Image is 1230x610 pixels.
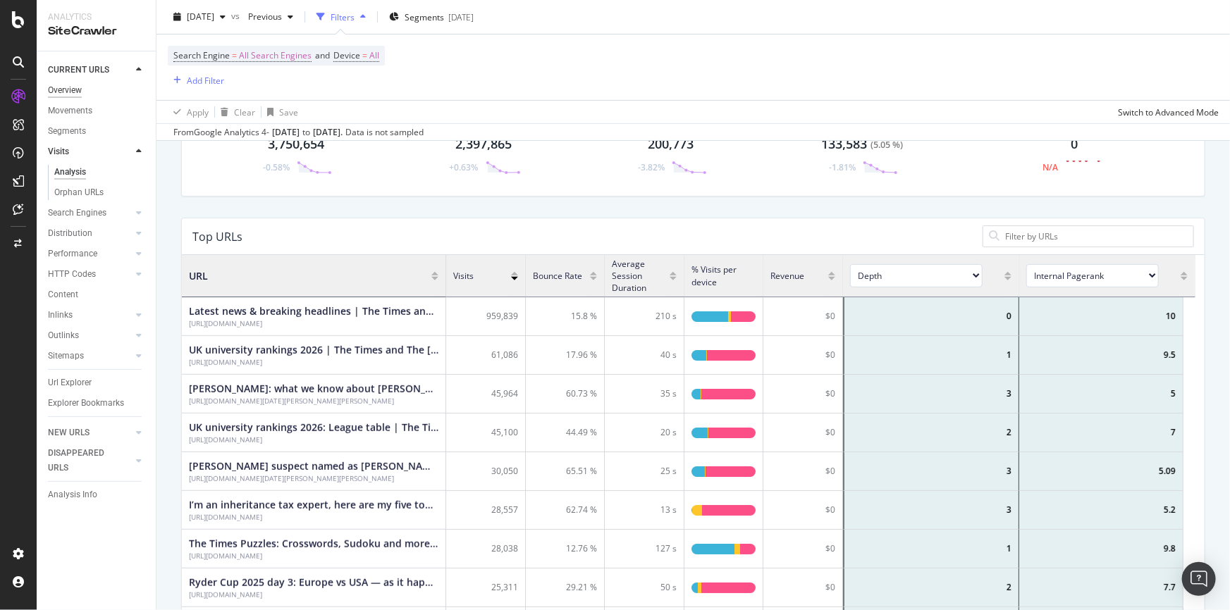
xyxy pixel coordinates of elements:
div: 45,964 [446,375,526,413]
div: Ryder Cup 2025 day 3: Europe vs USA — as it happened [189,590,438,599]
button: Filters [311,6,371,28]
div: $0 [763,413,843,452]
a: Movements [48,104,146,118]
a: Analysis [54,165,146,180]
div: Movements [48,104,92,118]
div: Performance [48,247,97,261]
a: CURRENT URLS [48,63,132,77]
div: Inlinks [48,308,73,323]
div: Tyler Robinson: what we know about Charlie Kirk’s suspected killer [189,396,438,406]
a: Performance [48,247,132,261]
div: Charlie Kirk suspect named as Tyler Robinson — as it happened [189,473,438,483]
div: 0 [843,297,1019,336]
div: 13 s [605,491,684,530]
div: [DATE] [448,11,474,23]
div: $0 [763,452,843,491]
div: $0 [763,297,843,336]
a: Overview [48,83,146,98]
div: 5.2 [1019,491,1183,530]
div: UK university rankings 2026 | The Times and The Sunday Times [189,343,438,357]
a: Visits [48,144,132,159]
div: From Google Analytics 4 - to Data is not sampled [173,126,424,139]
span: URL [189,269,208,283]
a: DISAPPEARED URLS [48,446,132,475]
a: Url Explorer [48,375,146,390]
div: NEW URLS [48,425,90,440]
span: Search Engine [173,49,230,61]
a: NEW URLS [48,425,132,440]
div: 29.21 % [526,568,605,607]
span: 0 [1071,135,1078,152]
div: Overview [48,83,82,98]
a: Explorer Bookmarks [48,396,146,411]
div: Tyler Robinson: what we know about Charlie Kirk’s suspected killer [189,382,438,396]
div: 17.96 % [526,336,605,375]
div: 3 [843,452,1019,491]
span: Revenue [770,270,804,282]
div: UK university rankings 2026: League table | The Times and The Sunday Times [189,421,438,435]
div: 9.5 [1019,336,1183,375]
span: Bounce Rate [533,270,582,282]
div: Segments [48,124,86,139]
div: Latest news & breaking headlines | The Times and The Sunday Times [189,304,438,318]
div: I’m an inheritance tax expert, here are my five top tips for families [189,498,438,512]
span: Segments [405,11,444,23]
button: [DATE] [168,6,231,28]
div: Sitemaps [48,349,84,363]
div: -3.82% [638,161,665,173]
div: Add Filter [187,74,224,86]
div: Latest news & breaking headlines | The Times and The Sunday Times [189,318,438,328]
button: Add Filter [168,72,224,89]
div: 20 s [605,413,684,452]
div: Analytics [48,11,144,23]
a: Analysis Info [48,487,146,502]
div: 65.51 % [526,452,605,491]
div: 28,038 [446,530,526,568]
span: % Visits per device [691,263,749,287]
div: 5.09 [1019,452,1183,491]
div: 127 s [605,530,684,568]
a: Orphan URLs [54,185,146,200]
div: 40 s [605,336,684,375]
div: The Times Puzzles: Crosswords, Sudoku and more | The Times and The Sunday Times [189,551,438,561]
div: 3,750,654 [268,135,324,154]
div: 2 [843,413,1019,452]
span: = [362,49,367,61]
input: Filter by URLs [1004,230,1188,243]
a: Content [48,287,146,302]
div: $0 [763,336,843,375]
div: $0 [763,530,843,568]
span: and [315,49,330,61]
div: 61,086 [446,336,526,375]
div: 3 [843,375,1019,413]
div: 1 [843,530,1019,568]
div: 25 s [605,452,684,491]
button: Apply [168,101,209,123]
div: $0 [763,375,843,413]
div: 15.8 % [526,297,605,336]
div: Url Explorer [48,375,92,390]
div: 28,557 [446,491,526,530]
div: Open Intercom Messenger [1182,562,1216,596]
div: 7 [1019,413,1183,452]
div: Filters [331,11,355,23]
a: HTTP Codes [48,267,132,282]
div: 2,397,865 [455,135,512,154]
span: Device [333,49,360,61]
span: Previous [242,11,282,23]
a: Distribution [48,226,132,241]
div: HTTP Codes [48,267,96,282]
button: Save [262,101,298,123]
div: Visits [48,144,69,159]
div: $0 [763,568,843,607]
div: 62.74 % [526,491,605,530]
div: Content [48,287,78,302]
div: SiteCrawler [48,23,144,39]
a: Outlinks [48,328,132,343]
div: I’m an inheritance tax expert, here are my five top tips for families [189,512,438,522]
div: Ryder Cup 2025 day 3: Europe vs USA — as it happened [189,575,438,590]
a: Segments [48,124,146,139]
div: 7.7 [1019,568,1183,607]
div: Orphan URLs [54,185,104,200]
span: Visits [453,270,474,282]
